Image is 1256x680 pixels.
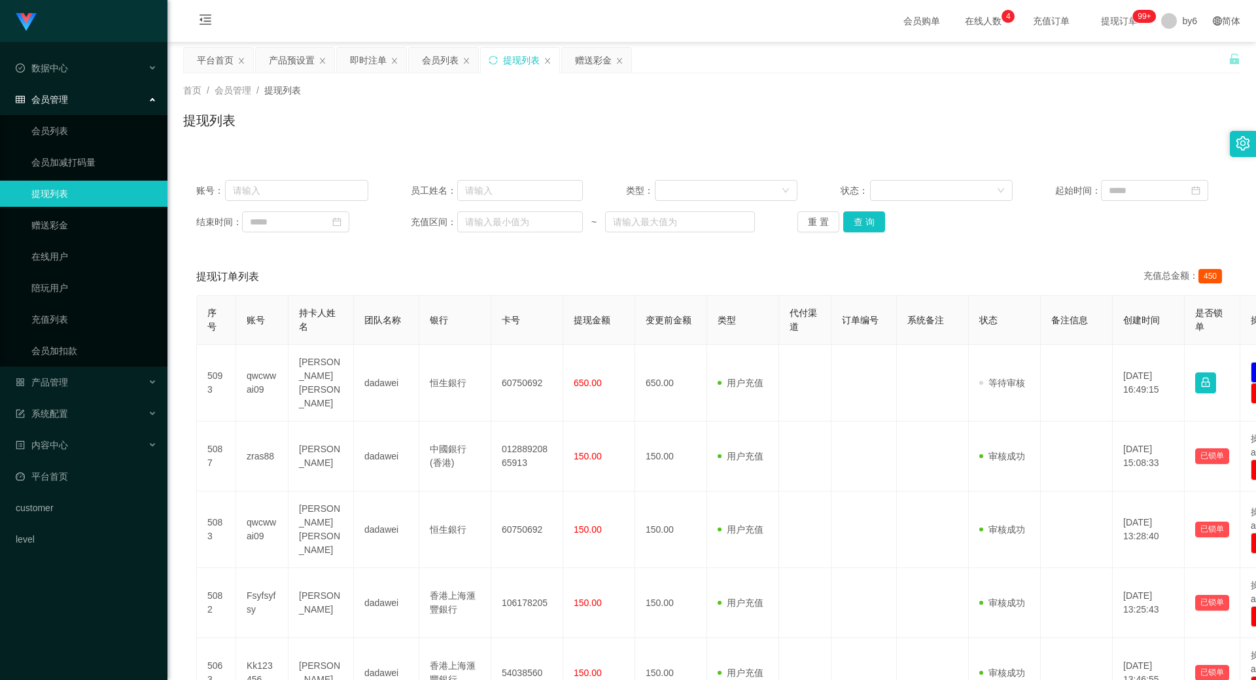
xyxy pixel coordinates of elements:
[354,345,419,421] td: dadawei
[1113,492,1185,568] td: [DATE] 13:28:40
[979,668,1025,678] span: 审核成功
[842,315,879,325] span: 订单编号
[491,345,563,421] td: 60750692
[574,598,602,608] span: 150.00
[1002,10,1015,23] sup: 4
[574,451,602,461] span: 150.00
[207,308,217,332] span: 序号
[544,57,551,65] i: 图标: close
[843,211,885,232] button: 查 询
[1195,372,1216,393] button: 图标: lock
[16,63,25,73] i: 图标: check-circle-o
[635,568,707,638] td: 150.00
[411,184,457,198] span: 员工姓名：
[247,315,265,325] span: 账号
[31,149,157,175] a: 会员加减打码量
[457,180,583,201] input: 请输入
[196,184,225,198] span: 账号：
[197,421,236,492] td: 5087
[489,56,498,65] i: 图标: sync
[979,451,1025,461] span: 审核成功
[197,568,236,638] td: 5082
[574,315,610,325] span: 提现金额
[183,85,201,96] span: 首页
[183,1,228,43] i: 图标: menu-fold
[502,315,520,325] span: 卡号
[1195,308,1223,332] span: 是否锁单
[16,63,68,73] span: 数据中心
[1143,269,1227,285] div: 充值总金额：
[264,85,301,96] span: 提现列表
[1191,186,1200,195] i: 图标: calendar
[319,57,326,65] i: 图标: close
[1195,595,1229,611] button: 已锁单
[574,524,602,535] span: 150.00
[997,187,1005,196] i: 图标: down
[256,85,259,96] span: /
[491,492,563,568] td: 60750692
[430,315,448,325] span: 银行
[1132,10,1156,23] sup: 333
[16,463,157,490] a: 图标: dashboard平台首页
[31,243,157,270] a: 在线用户
[1055,184,1101,198] span: 起始时间：
[225,180,368,201] input: 请输入
[183,111,235,130] h1: 提现列表
[491,421,563,492] td: 01288920865913
[197,48,234,73] div: 平台首页
[354,421,419,492] td: dadawei
[583,215,605,229] span: ~
[1113,421,1185,492] td: [DATE] 15:08:33
[979,378,1025,388] span: 等待审核
[790,308,817,332] span: 代付渠道
[1236,136,1250,151] i: 图标: setting
[907,315,944,325] span: 系统备注
[1113,345,1185,421] td: [DATE] 16:49:15
[236,421,288,492] td: zras88
[1026,16,1076,26] span: 充值订单
[391,57,398,65] i: 图标: close
[797,211,839,232] button: 重 置
[574,378,602,388] span: 650.00
[646,315,691,325] span: 变更前金额
[574,668,602,678] span: 150.00
[31,118,157,144] a: 会员列表
[1213,16,1222,26] i: 图标: global
[354,492,419,568] td: dadawei
[718,378,763,388] span: 用户充值
[457,211,583,232] input: 请输入最小值为
[196,269,259,285] span: 提现订单列表
[1051,315,1088,325] span: 备注信息
[197,492,236,568] td: 5083
[16,378,25,387] i: 图标: appstore-o
[979,315,998,325] span: 状态
[718,451,763,461] span: 用户充值
[31,338,157,364] a: 会员加扣款
[16,95,25,104] i: 图标: table
[419,421,491,492] td: 中國銀行 (香港)
[1195,448,1229,464] button: 已锁单
[288,492,354,568] td: [PERSON_NAME] [PERSON_NAME]
[236,568,288,638] td: Fsyfsyfsy
[782,187,790,196] i: 图标: down
[288,568,354,638] td: [PERSON_NAME]
[958,16,1008,26] span: 在线人数
[635,345,707,421] td: 650.00
[718,524,763,535] span: 用户充值
[419,492,491,568] td: 恒生銀行
[1006,10,1011,23] p: 4
[288,421,354,492] td: [PERSON_NAME]
[605,211,754,232] input: 请输入最大值为
[207,85,209,96] span: /
[419,568,491,638] td: 香港上海滙豐銀行
[575,48,612,73] div: 赠送彩金
[718,668,763,678] span: 用户充值
[1113,568,1185,638] td: [DATE] 13:25:43
[16,408,68,419] span: 系统配置
[269,48,315,73] div: 产品预设置
[616,57,623,65] i: 图标: close
[354,568,419,638] td: dadawei
[1198,269,1222,283] span: 450
[197,345,236,421] td: 5093
[16,440,25,450] i: 图标: profile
